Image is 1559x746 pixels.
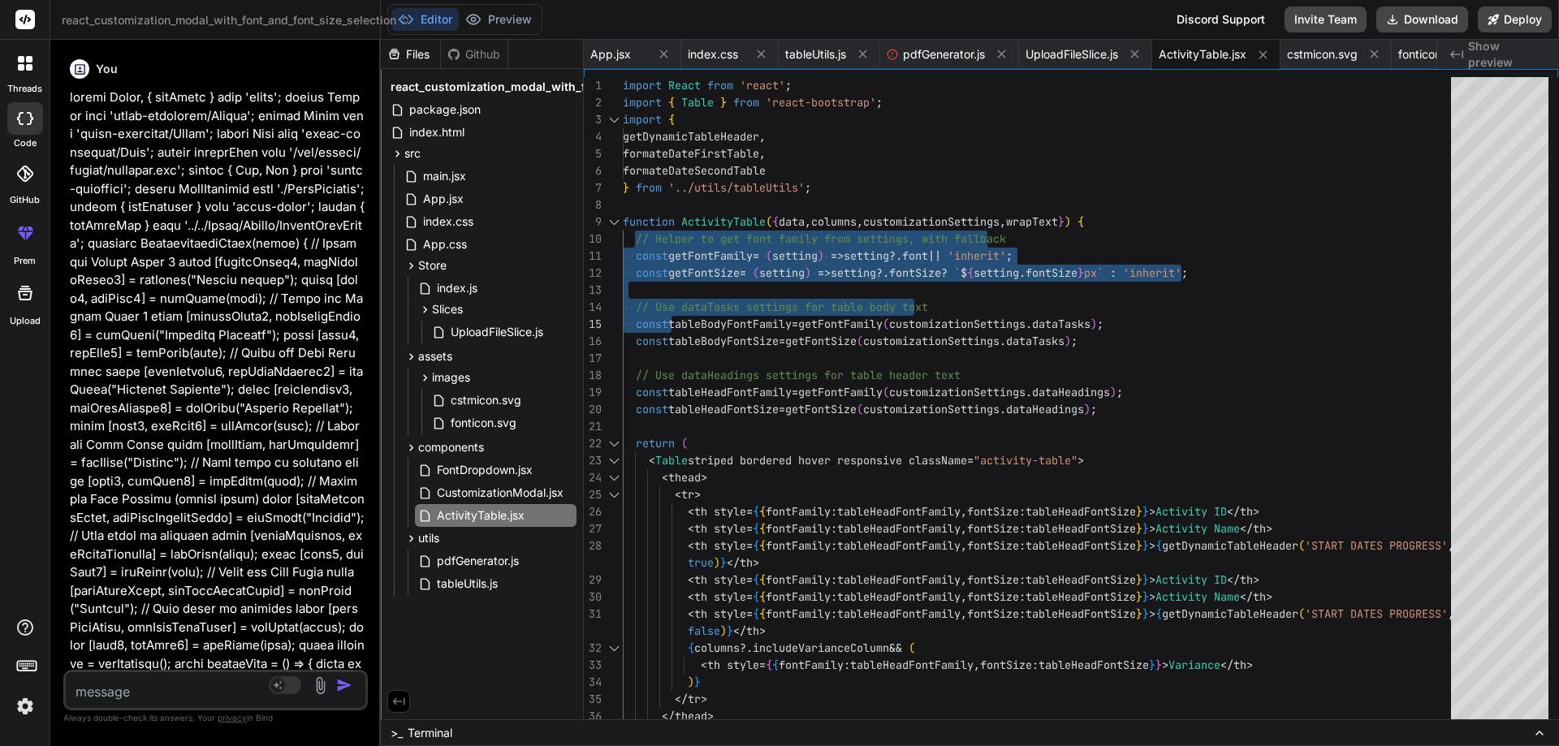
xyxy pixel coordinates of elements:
[662,470,668,485] span: <
[584,179,602,196] div: 7
[584,316,602,333] div: 15
[311,676,330,695] img: attachment
[681,214,766,229] span: ActivityTable
[449,322,545,342] span: UploadFileSlice.js
[584,248,602,265] div: 11
[967,521,1019,536] span: fontSize
[681,487,694,502] span: tr
[636,231,961,246] span: // Helper to get font family from settings, with f
[1253,521,1266,536] span: th
[889,317,1026,331] span: customizationSettings
[435,506,526,525] span: ActivityTable.jsx
[746,572,753,587] span: =
[1253,572,1259,587] span: >
[584,162,602,179] div: 6
[14,136,37,150] label: code
[636,248,668,263] span: const
[449,413,518,433] span: fonticon.svg
[1077,265,1084,280] span: }
[785,78,792,93] span: ;
[740,78,785,93] span: 'react'
[753,538,759,553] span: {
[1305,538,1448,553] span: 'START DATES PROGRESS'
[694,487,701,502] span: >
[785,46,846,63] span: tableUtils.js
[779,334,785,348] span: =
[96,61,118,77] h6: You
[636,300,928,314] span: // Use dataTasks settings for table body text
[1285,6,1367,32] button: Invite Team
[798,385,883,399] span: getFontFamily
[668,402,779,416] span: tableHeadFontSize
[805,265,811,280] span: )
[694,572,746,587] span: th style
[1006,334,1065,348] span: dataTasks
[694,521,746,536] span: th style
[863,402,1000,416] span: customizationSettings
[14,254,36,268] label: prem
[1019,572,1026,587] span: :
[1116,385,1123,399] span: ;
[584,128,602,145] div: 4
[1162,538,1298,553] span: getDynamicTableHeader
[1032,317,1090,331] span: dataTasks
[404,145,421,162] span: src
[967,453,974,468] span: =
[668,334,779,348] span: tableBodyFontSize
[1026,265,1077,280] span: fontSize
[668,78,701,93] span: React
[681,95,714,110] span: Table
[623,180,629,195] span: }
[1149,572,1155,587] span: >
[418,348,452,364] span: assets
[675,487,681,502] span: <
[1240,504,1253,519] span: th
[1253,504,1259,519] span: >
[857,402,863,416] span: (
[831,538,837,553] span: :
[1077,214,1084,229] span: {
[753,572,759,587] span: {
[1000,334,1006,348] span: .
[449,390,523,410] span: cstmicon.svg
[636,317,668,331] span: const
[1142,504,1149,519] span: }
[1448,538,1454,553] span: ,
[961,231,1006,246] span: allback
[720,555,727,570] span: }
[831,248,844,263] span: =>
[779,402,785,416] span: =
[831,572,837,587] span: :
[740,555,753,570] span: th
[1123,265,1181,280] span: 'inherit'
[779,214,805,229] span: data
[11,692,39,720] img: settings
[584,213,602,231] div: 9
[811,214,857,229] span: columns
[818,265,831,280] span: =>
[1136,572,1142,587] span: }
[889,385,1026,399] span: customizationSettings
[792,317,798,331] span: =
[753,265,759,280] span: (
[1136,504,1142,519] span: }
[772,214,779,229] span: {
[623,78,662,93] span: import
[831,504,837,519] span: :
[857,214,863,229] span: ,
[1006,214,1058,229] span: wrapText
[1026,504,1136,519] span: tableHeadFontSize
[1227,572,1240,587] span: </
[603,213,624,231] div: Click to collapse the range.
[805,180,811,195] span: ;
[1142,521,1149,536] span: }
[1065,334,1071,348] span: )
[584,435,602,452] div: 22
[1026,385,1032,399] span: .
[636,265,668,280] span: const
[649,453,655,468] span: <
[1026,317,1032,331] span: .
[961,521,967,536] span: ,
[1240,521,1253,536] span: </
[584,77,602,94] div: 1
